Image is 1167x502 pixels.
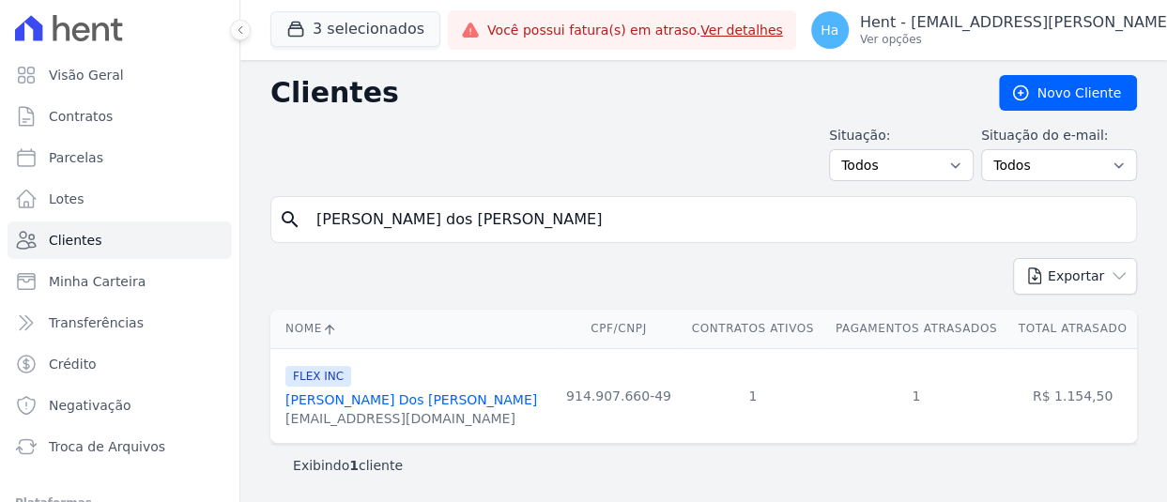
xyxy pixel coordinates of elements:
a: Parcelas [8,139,232,176]
span: Minha Carteira [49,272,146,291]
span: Você possui fatura(s) em atraso. [487,21,783,40]
th: Nome [270,310,556,348]
th: Total Atrasado [1008,310,1137,348]
span: Parcelas [49,148,103,167]
a: Contratos [8,98,232,135]
a: Negativação [8,387,232,424]
span: Clientes [49,231,101,250]
span: FLEX INC [285,366,351,387]
span: Ha [821,23,838,37]
span: Lotes [49,190,84,208]
i: search [279,208,301,231]
div: [EMAIL_ADDRESS][DOMAIN_NAME] [285,409,537,428]
span: Transferências [49,313,144,332]
th: Pagamentos Atrasados [824,310,1008,348]
td: R$ 1.154,50 [1008,348,1137,443]
span: Negativação [49,396,131,415]
td: 1 [824,348,1008,443]
span: Visão Geral [49,66,124,84]
td: 1 [682,348,824,443]
a: Lotes [8,180,232,218]
button: 3 selecionados [270,11,440,47]
a: [PERSON_NAME] Dos [PERSON_NAME] [285,392,537,407]
a: Ver detalhes [700,23,783,38]
th: Contratos Ativos [682,310,824,348]
input: Buscar por nome, CPF ou e-mail [305,201,1129,238]
a: Transferências [8,304,232,342]
th: CPF/CNPJ [556,310,681,348]
label: Situação: [829,126,974,145]
a: Novo Cliente [999,75,1137,111]
label: Situação do e-mail: [981,126,1137,145]
button: Exportar [1013,258,1137,295]
a: Clientes [8,221,232,259]
a: Minha Carteira [8,263,232,300]
p: Exibindo cliente [293,456,403,475]
td: 914.907.660-49 [556,348,681,443]
a: Troca de Arquivos [8,428,232,465]
a: Crédito [8,345,232,383]
a: Visão Geral [8,56,232,94]
span: Contratos [49,107,113,126]
h2: Clientes [270,76,969,110]
b: 1 [349,458,359,473]
span: Crédito [49,355,97,373]
span: Troca de Arquivos [49,437,165,456]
